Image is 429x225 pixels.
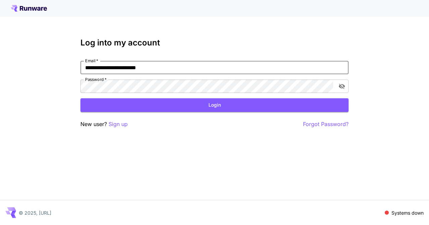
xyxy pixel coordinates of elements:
button: Login [80,98,349,112]
button: Sign up [109,120,128,128]
label: Email [85,58,98,64]
button: Forgot Password? [303,120,349,128]
p: New user? [80,120,128,128]
p: © 2025, [URL] [19,209,51,216]
p: Systems down [391,209,424,216]
button: toggle password visibility [336,80,348,92]
h3: Log into my account [80,38,349,47]
label: Password [85,77,107,82]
